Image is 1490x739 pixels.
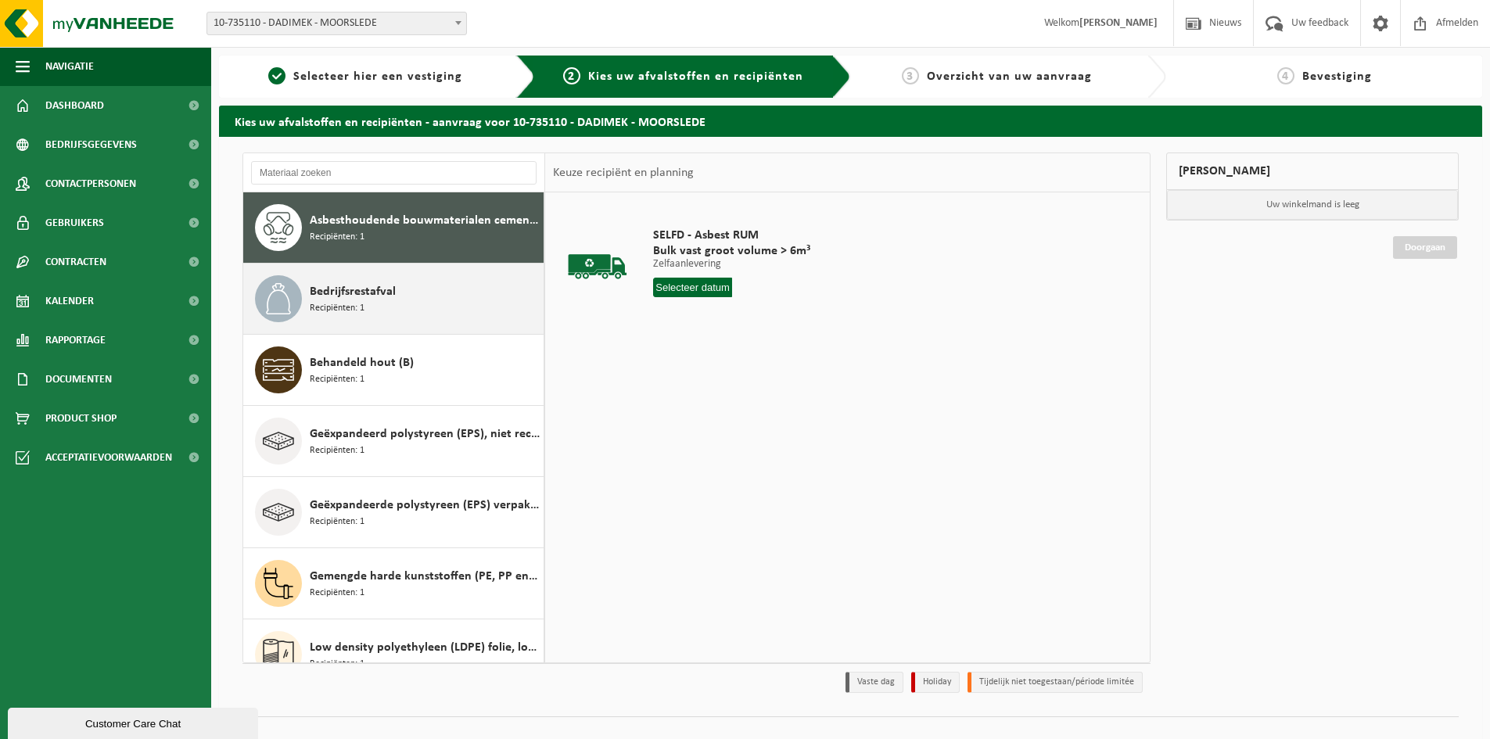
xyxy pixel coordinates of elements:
span: Product Shop [45,399,117,438]
iframe: chat widget [8,705,261,739]
span: 4 [1277,67,1294,84]
span: Dashboard [45,86,104,125]
span: Contactpersonen [45,164,136,203]
span: SELFD - Asbest RUM [653,228,810,243]
span: Recipiënten: 1 [310,301,364,316]
a: 1Selecteer hier een vestiging [227,67,504,86]
li: Tijdelijk niet toegestaan/période limitée [968,672,1143,693]
span: Asbesthoudende bouwmaterialen cementgebonden (hechtgebonden) [310,211,540,230]
span: 2 [563,67,580,84]
span: Kies uw afvalstoffen en recipiënten [588,70,803,83]
li: Holiday [911,672,960,693]
span: Low density polyethyleen (LDPE) folie, los, gekleurd [310,638,540,657]
span: Recipiënten: 1 [310,230,364,245]
span: Gebruikers [45,203,104,242]
span: Contracten [45,242,106,282]
button: Asbesthoudende bouwmaterialen cementgebonden (hechtgebonden) Recipiënten: 1 [243,192,544,264]
span: Acceptatievoorwaarden [45,438,172,477]
span: 3 [902,67,919,84]
div: [PERSON_NAME] [1166,152,1459,190]
span: Recipiënten: 1 [310,586,364,601]
span: Documenten [45,360,112,399]
input: Materiaal zoeken [251,161,537,185]
button: Geëxpandeerd polystyreen (EPS), niet recycleerbaar Recipiënten: 1 [243,406,544,477]
span: Navigatie [45,47,94,86]
span: Bedrijfsrestafval [310,282,396,301]
span: Kalender [45,282,94,321]
span: 1 [268,67,285,84]
span: Rapportage [45,321,106,360]
span: Overzicht van uw aanvraag [927,70,1092,83]
span: Bedrijfsgegevens [45,125,137,164]
span: Recipiënten: 1 [310,657,364,672]
span: Bevestiging [1302,70,1372,83]
button: Bedrijfsrestafval Recipiënten: 1 [243,264,544,335]
li: Vaste dag [846,672,903,693]
p: Uw winkelmand is leeg [1167,190,1458,220]
span: Behandeld hout (B) [310,353,414,372]
span: Selecteer hier een vestiging [293,70,462,83]
div: Keuze recipiënt en planning [545,153,702,192]
span: Recipiënten: 1 [310,515,364,529]
a: Doorgaan [1393,236,1457,259]
span: Geëxpandeerd polystyreen (EPS), niet recycleerbaar [310,425,540,443]
span: Recipiënten: 1 [310,443,364,458]
span: Geëxpandeerde polystyreen (EPS) verpakking (< 1 m² per stuk), recycleerbaar [310,496,540,515]
input: Selecteer datum [653,278,732,297]
span: Gemengde harde kunststoffen (PE, PP en PVC), recycleerbaar (industrieel) [310,567,540,586]
button: Low density polyethyleen (LDPE) folie, los, gekleurd Recipiënten: 1 [243,619,544,691]
span: 10-735110 - DADIMEK - MOORSLEDE [206,12,467,35]
p: Zelfaanlevering [653,259,810,270]
button: Geëxpandeerde polystyreen (EPS) verpakking (< 1 m² per stuk), recycleerbaar Recipiënten: 1 [243,477,544,548]
span: 10-735110 - DADIMEK - MOORSLEDE [207,13,466,34]
h2: Kies uw afvalstoffen en recipiënten - aanvraag voor 10-735110 - DADIMEK - MOORSLEDE [219,106,1482,136]
button: Behandeld hout (B) Recipiënten: 1 [243,335,544,406]
span: Recipiënten: 1 [310,372,364,387]
span: Bulk vast groot volume > 6m³ [653,243,810,259]
button: Gemengde harde kunststoffen (PE, PP en PVC), recycleerbaar (industrieel) Recipiënten: 1 [243,548,544,619]
strong: [PERSON_NAME] [1079,17,1158,29]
